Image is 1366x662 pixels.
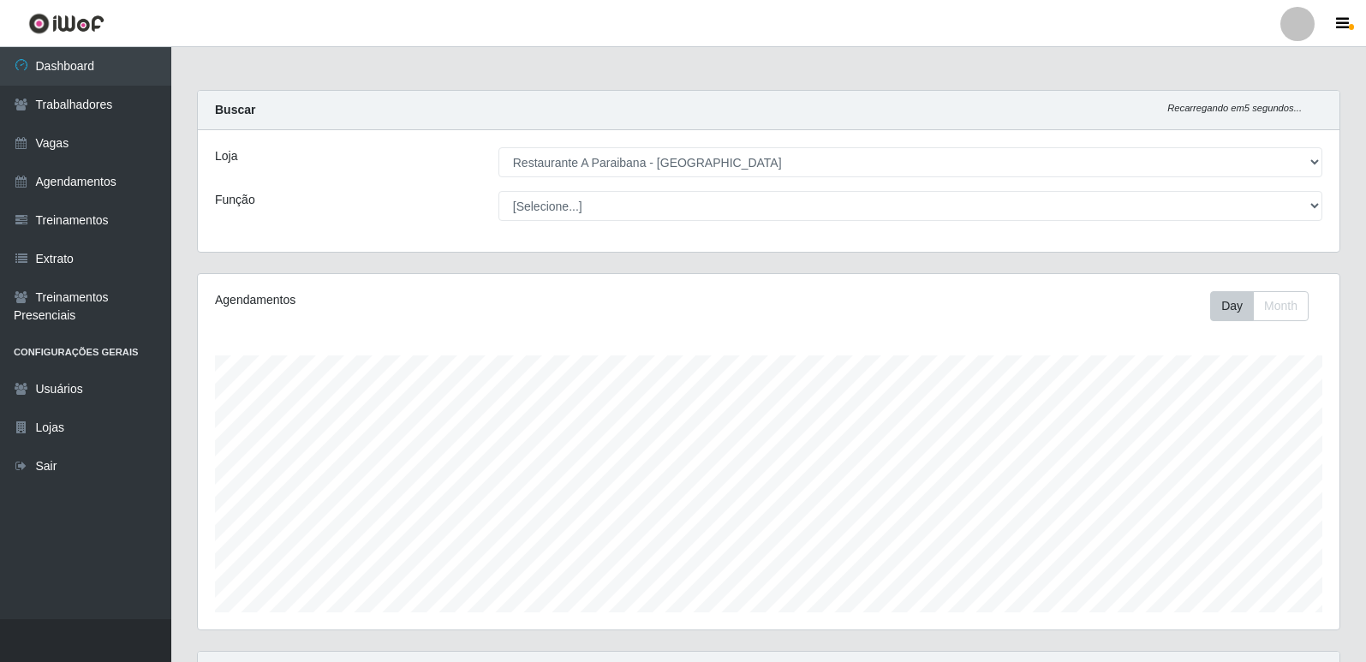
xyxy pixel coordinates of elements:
i: Recarregando em 5 segundos... [1167,103,1302,113]
label: Função [215,191,255,209]
img: CoreUI Logo [28,13,104,34]
strong: Buscar [215,103,255,116]
div: First group [1210,291,1309,321]
button: Month [1253,291,1309,321]
div: Toolbar with button groups [1210,291,1322,321]
button: Day [1210,291,1254,321]
label: Loja [215,147,237,165]
div: Agendamentos [215,291,661,309]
